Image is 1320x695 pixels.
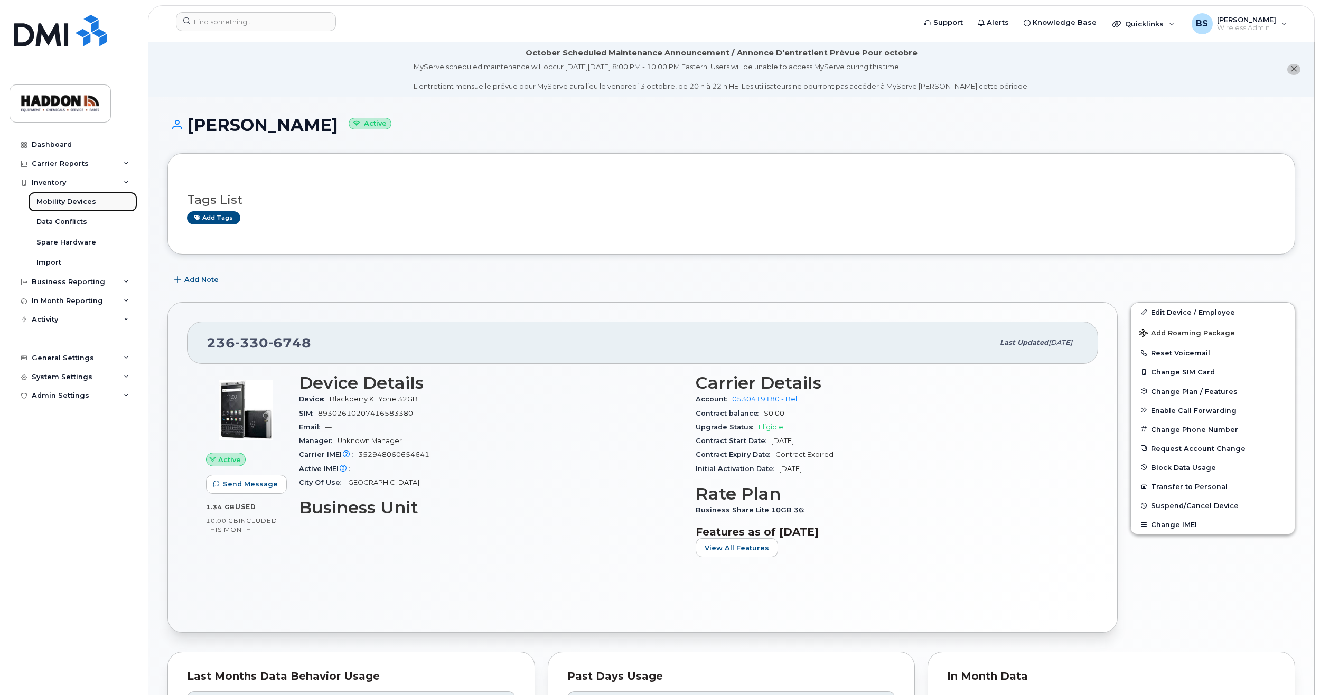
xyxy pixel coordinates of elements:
[1131,303,1295,322] a: Edit Device / Employee
[299,423,325,431] span: Email
[1131,362,1295,381] button: Change SIM Card
[526,48,918,59] div: October Scheduled Maintenance Announcement / Annonce D'entretient Prévue Pour octobre
[1151,502,1239,510] span: Suspend/Cancel Device
[206,517,239,524] span: 10.00 GB
[206,516,277,534] span: included this month
[299,465,355,473] span: Active IMEI
[1139,329,1235,339] span: Add Roaming Package
[1131,322,1295,343] button: Add Roaming Package
[268,335,311,351] span: 6748
[696,506,809,514] span: Business Share Lite 10GB 36
[299,498,683,517] h3: Business Unit
[696,484,1080,503] h3: Rate Plan
[696,538,778,557] button: View All Features
[299,395,330,403] span: Device
[775,450,834,458] span: Contract Expired
[567,671,896,682] div: Past Days Usage
[299,437,338,445] span: Manager
[299,478,346,486] span: City Of Use
[696,373,1080,392] h3: Carrier Details
[779,465,802,473] span: [DATE]
[696,423,759,431] span: Upgrade Status
[187,193,1276,206] h3: Tags List
[1000,339,1048,346] span: Last updated
[759,423,783,431] span: Eligible
[167,270,228,289] button: Add Note
[187,211,240,224] a: Add tags
[206,475,287,494] button: Send Message
[207,335,311,351] span: 236
[318,409,413,417] span: 89302610207416583380
[1131,420,1295,439] button: Change Phone Number
[218,455,241,465] span: Active
[1131,515,1295,534] button: Change IMEI
[1151,406,1237,414] span: Enable Call Forwarding
[330,395,418,403] span: Blackberry KEYone 32GB
[299,409,318,417] span: SIM
[325,423,332,431] span: —
[184,275,219,285] span: Add Note
[346,478,419,486] span: [GEOGRAPHIC_DATA]
[1131,382,1295,401] button: Change Plan / Features
[358,450,429,458] span: 352948060654641
[696,409,764,417] span: Contract balance
[696,437,771,445] span: Contract Start Date
[355,465,362,473] span: —
[1048,339,1072,346] span: [DATE]
[214,379,278,442] img: image20231002-3703462-xk9euw.jpeg
[764,409,784,417] span: $0.00
[167,116,1295,134] h1: [PERSON_NAME]
[299,373,683,392] h3: Device Details
[696,465,779,473] span: Initial Activation Date
[235,503,256,511] span: used
[235,335,268,351] span: 330
[1131,439,1295,458] button: Request Account Change
[1131,401,1295,420] button: Enable Call Forwarding
[1131,477,1295,496] button: Transfer to Personal
[223,479,278,489] span: Send Message
[299,450,358,458] span: Carrier IMEI
[206,503,235,511] span: 1.34 GB
[1131,343,1295,362] button: Reset Voicemail
[187,671,516,682] div: Last Months Data Behavior Usage
[705,543,769,553] span: View All Features
[947,671,1276,682] div: In Month Data
[732,395,799,403] a: 0530419180 - Bell
[414,62,1029,91] div: MyServe scheduled maintenance will occur [DATE][DATE] 8:00 PM - 10:00 PM Eastern. Users will be u...
[1131,496,1295,515] button: Suspend/Cancel Device
[771,437,794,445] span: [DATE]
[1287,64,1300,75] button: close notification
[696,525,1080,538] h3: Features as of [DATE]
[349,118,391,130] small: Active
[696,450,775,458] span: Contract Expiry Date
[1131,458,1295,477] button: Block Data Usage
[338,437,402,445] span: Unknown Manager
[1151,387,1238,395] span: Change Plan / Features
[696,395,732,403] span: Account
